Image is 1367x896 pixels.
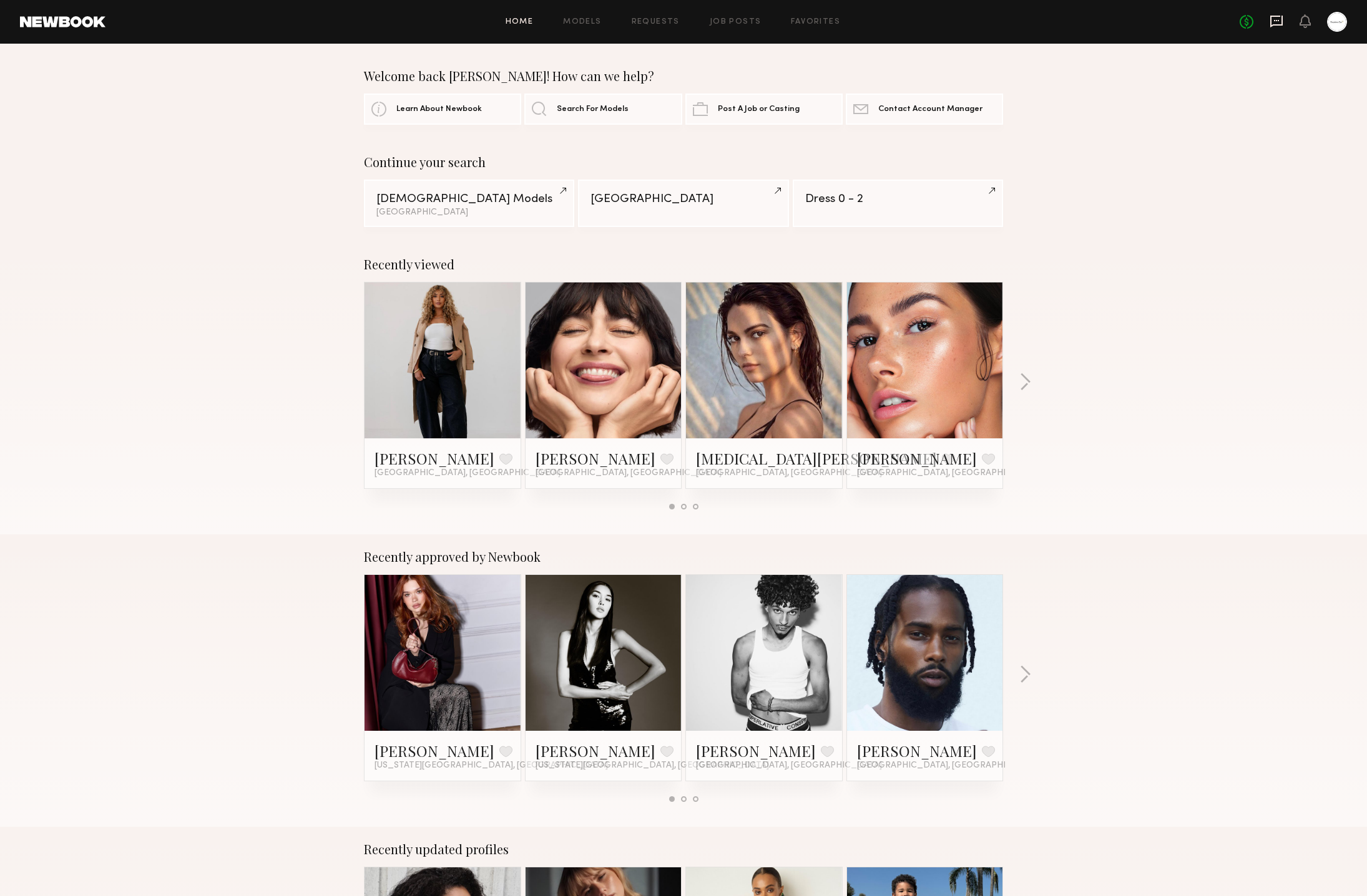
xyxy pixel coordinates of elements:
[536,761,769,771] span: [US_STATE][GEOGRAPHIC_DATA], [GEOGRAPHIC_DATA]
[857,468,1043,478] span: [GEOGRAPHIC_DATA], [GEOGRAPHIC_DATA]
[364,180,574,227] a: [DEMOGRAPHIC_DATA] Models[GEOGRAPHIC_DATA]
[685,94,843,125] a: Post A Job or Casting
[793,180,1003,227] a: Dress 0 - 2
[696,741,816,761] a: [PERSON_NAME]
[710,18,762,26] a: Job Posts
[364,94,521,125] a: Learn About Newbook
[878,105,982,113] span: Contact Account Manager
[696,468,882,478] span: [GEOGRAPHIC_DATA], [GEOGRAPHIC_DATA]
[696,448,937,468] a: [MEDICAL_DATA][PERSON_NAME]
[506,18,534,26] a: Home
[396,105,482,113] span: Learn About Newbook
[524,94,682,125] a: Search For Models
[364,69,1003,84] div: Welcome back [PERSON_NAME]! How can we help?
[376,193,562,205] div: [DEMOGRAPHIC_DATA] Models
[375,741,494,761] a: [PERSON_NAME]
[536,741,655,761] a: [PERSON_NAME]
[364,257,1003,272] div: Recently viewed
[376,208,562,217] div: [GEOGRAPHIC_DATA]
[846,94,1003,125] a: Contact Account Manager
[857,761,1043,771] span: [GEOGRAPHIC_DATA], [GEOGRAPHIC_DATA]
[364,842,1003,857] div: Recently updated profiles
[563,18,601,26] a: Models
[857,448,977,468] a: [PERSON_NAME]
[805,193,991,205] div: Dress 0 - 2
[375,468,561,478] span: [GEOGRAPHIC_DATA], [GEOGRAPHIC_DATA]
[696,761,882,771] span: [GEOGRAPHIC_DATA], [GEOGRAPHIC_DATA]
[375,448,494,468] a: [PERSON_NAME]
[364,549,1003,564] div: Recently approved by Newbook
[578,180,788,227] a: [GEOGRAPHIC_DATA]
[557,105,629,113] span: Search For Models
[536,468,722,478] span: [GEOGRAPHIC_DATA], [GEOGRAPHIC_DATA]
[590,193,776,205] div: [GEOGRAPHIC_DATA]
[536,448,655,468] a: [PERSON_NAME]
[375,761,608,771] span: [US_STATE][GEOGRAPHIC_DATA], [GEOGRAPHIC_DATA]
[718,105,800,113] span: Post A Job or Casting
[791,18,840,26] a: Favorites
[857,741,977,761] a: [PERSON_NAME]
[632,18,680,26] a: Requests
[364,155,1003,170] div: Continue your search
